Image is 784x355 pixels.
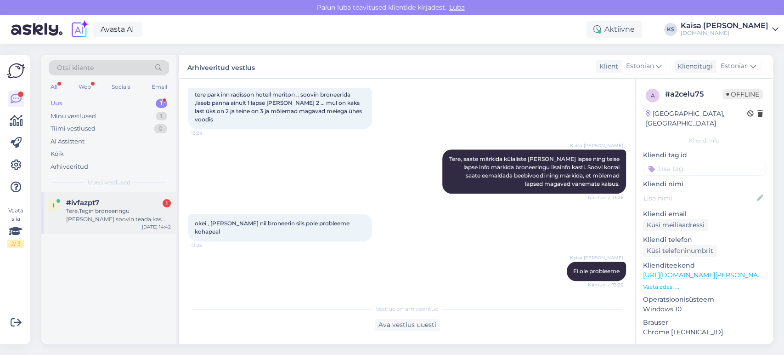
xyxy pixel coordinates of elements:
p: Brauser [643,318,766,327]
div: Küsi meiliaadressi [643,219,708,231]
div: Uus [51,99,62,108]
span: Ei ole probleeme [573,268,620,275]
div: Socials [110,81,132,93]
div: Tere.Tegin broneeringu [PERSON_NAME],soovin teada,kas käterätid ja hommikumantli pean ise [PERSON... [66,207,171,223]
span: Vestlus on arhiveeritud [376,305,439,313]
div: Minu vestlused [51,112,96,121]
div: # a2celu75 [665,89,722,100]
div: Arhiveeritud [51,162,88,172]
div: [GEOGRAPHIC_DATA], [GEOGRAPHIC_DATA] [646,109,747,128]
img: Askly Logo [7,62,25,80]
span: Nähtud ✓ 13:26 [588,194,623,201]
div: Web [77,81,93,93]
div: Kaisa [PERSON_NAME] [681,22,768,29]
span: Estonian [721,61,749,71]
p: Kliendi telefon [643,235,766,245]
p: Klienditeekond [643,261,766,270]
span: Luba [446,3,468,11]
div: Klient [596,62,618,71]
div: Email [150,81,169,93]
span: Estonian [626,61,654,71]
span: a [651,92,655,99]
div: Ava vestlus uuesti [375,319,440,331]
div: Klienditugi [674,62,713,71]
span: Uued vestlused [88,178,130,187]
input: Lisa tag [643,162,766,176]
img: explore-ai [70,20,89,39]
p: Kliendi nimi [643,179,766,189]
div: KS [664,23,677,36]
span: okei , [PERSON_NAME] nii broneerin siis pole probleeme kohapeal [195,220,351,235]
div: 0 [154,124,167,133]
div: All [49,81,59,93]
a: Kaisa [PERSON_NAME][DOMAIN_NAME] [681,22,778,37]
a: Avasta AI [93,22,142,37]
div: AI Assistent [51,137,85,146]
div: 1 [163,199,171,207]
span: Otsi kliente [57,63,94,73]
p: Operatsioonisüsteem [643,295,766,304]
p: Kliendi email [643,209,766,219]
div: 1 [156,112,167,121]
span: tere park inn radisson hotell meriton .. soovin broneerida ,laseb panna ainult 1 lapse [PERSON_NA... [195,91,363,123]
div: [DATE] 14:42 [142,223,171,230]
p: Windows 10 [643,304,766,314]
span: 13:24 [191,130,226,137]
p: Kliendi tag'id [643,150,766,160]
div: Küsi telefoninumbrit [643,245,717,257]
span: #ivfazpt7 [66,199,99,207]
span: Offline [722,89,763,99]
div: Aktiivne [586,21,642,38]
div: Tiimi vestlused [51,124,96,133]
div: 1 [156,99,167,108]
p: Vaata edasi ... [643,283,766,291]
div: Kliendi info [643,137,766,145]
div: [DOMAIN_NAME] [681,29,768,37]
span: Nähtud ✓ 13:26 [588,281,623,288]
input: Lisa nimi [643,193,755,203]
span: Tere, saate märkida külaliste [PERSON_NAME] lapse ning teise lapse info märkida broneeringu lisai... [449,155,621,187]
div: Kõik [51,149,64,159]
label: Arhiveeritud vestlus [187,60,255,73]
div: 2 / 3 [7,240,24,248]
p: Chrome [TECHNICAL_ID] [643,327,766,337]
span: Kaisa [PERSON_NAME] [570,254,623,261]
span: Kaisa [PERSON_NAME] [570,142,623,149]
span: 13:26 [191,242,226,249]
span: i [53,202,55,209]
div: Vaata siia [7,206,24,248]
